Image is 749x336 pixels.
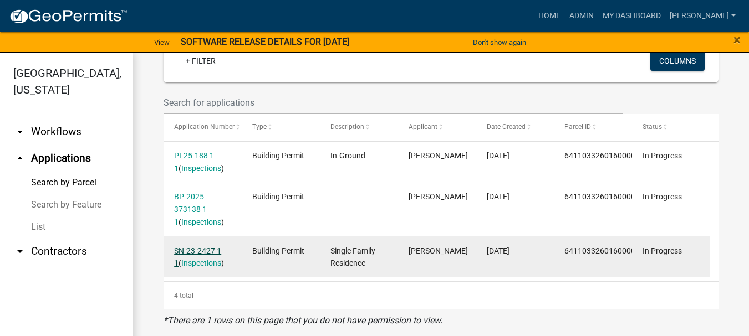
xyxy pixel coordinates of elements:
span: 641103326016000018 [564,246,644,255]
a: View [150,33,174,51]
a: SN-23-2427 1 1 [174,246,221,268]
i: arrow_drop_down [13,245,27,258]
span: chris [409,192,468,201]
span: 02/21/2025 [487,151,509,160]
button: Columns [650,51,705,71]
span: Single Family Residence [330,246,375,268]
span: Application Number [174,123,235,131]
a: [PERSON_NAME] [665,6,740,27]
span: Date Created [487,123,526,131]
span: In-Ground [330,151,365,160]
a: My Dashboard [598,6,665,27]
datatable-header-cell: Description [320,114,398,141]
datatable-header-cell: Parcel ID [554,114,632,141]
span: In Progress [643,151,682,160]
a: Inspections [181,218,221,226]
a: Inspections [181,164,221,173]
a: PI-25-188 1 1 [174,151,214,173]
a: BP-2025-373138 1 1 [174,192,207,226]
datatable-header-cell: Status [632,114,710,141]
a: Inspections [181,259,221,267]
button: Don't show again [468,33,531,51]
i: arrow_drop_down [13,125,27,138]
span: Type [252,123,267,131]
div: 4 total [164,282,719,309]
a: Admin [565,6,598,27]
span: Description [330,123,364,131]
span: Applicant [409,123,437,131]
button: Close [733,33,741,46]
span: Status [643,123,662,131]
span: 11/15/2023 [487,246,509,255]
datatable-header-cell: Date Created [476,114,554,141]
a: Home [534,6,565,27]
a: + Filter [177,51,225,71]
span: × [733,32,741,48]
span: In Progress [643,246,682,255]
datatable-header-cell: Applicant [398,114,476,141]
div: ( ) [174,245,231,270]
span: 641103326016000018 [564,192,644,201]
span: Tami Evans [409,151,468,160]
span: 641103326016000018 [564,151,644,160]
div: ( ) [174,190,231,228]
datatable-header-cell: Type [242,114,320,141]
span: In Progress [643,192,682,201]
span: Building Permit [252,151,304,160]
span: Building Permit [252,246,304,255]
div: ( ) [174,149,231,175]
strong: SOFTWARE RELEASE DETAILS FOR [DATE] [181,37,349,47]
span: Building Permit [252,192,304,201]
i: arrow_drop_up [13,152,27,165]
datatable-header-cell: Application Number [164,114,242,141]
span: Parcel ID [564,123,591,131]
span: 02/05/2025 [487,192,509,201]
span: Tracy Thompson [409,246,468,255]
i: *There are 1 rows on this page that you do not have permission to view. [164,315,442,325]
input: Search for applications [164,91,623,114]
